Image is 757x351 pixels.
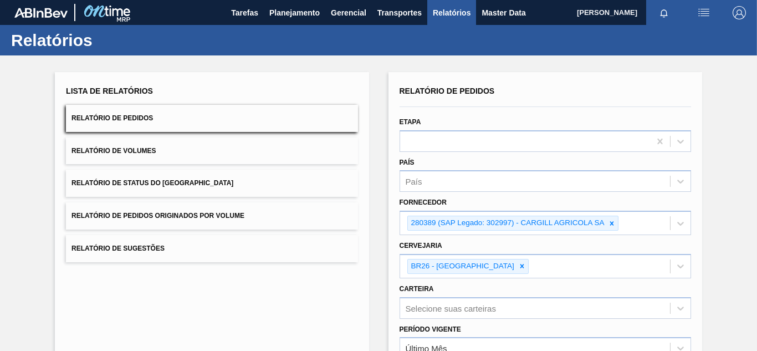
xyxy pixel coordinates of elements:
span: Relatórios [433,6,470,19]
h1: Relatórios [11,34,208,47]
span: Transportes [377,6,422,19]
div: País [406,177,422,186]
button: Notificações [646,5,682,21]
img: Logout [733,6,746,19]
span: Relatório de Status do [GEOGRAPHIC_DATA] [71,179,233,187]
span: Planejamento [269,6,320,19]
button: Relatório de Volumes [66,138,357,165]
button: Relatório de Sugestões [66,235,357,262]
div: BR26 - [GEOGRAPHIC_DATA] [408,260,516,273]
span: Relatório de Pedidos [400,87,495,95]
img: TNhmsLtSVTkK8tSr43FrP2fwEKptu5GPRR3wAAAABJRU5ErkJggg== [14,8,68,18]
label: País [400,159,415,166]
div: Selecione suas carteiras [406,303,496,313]
span: Tarefas [231,6,258,19]
label: Etapa [400,118,421,126]
span: Relatório de Volumes [71,147,156,155]
span: Relatório de Sugestões [71,245,165,252]
button: Relatório de Status do [GEOGRAPHIC_DATA] [66,170,357,197]
button: Relatório de Pedidos [66,105,357,132]
label: Cervejaria [400,242,442,250]
span: Lista de Relatórios [66,87,153,95]
span: Gerencial [331,6,366,19]
label: Fornecedor [400,199,447,206]
label: Período Vigente [400,325,461,333]
span: Relatório de Pedidos [71,114,153,122]
button: Relatório de Pedidos Originados por Volume [66,202,357,230]
div: 280389 (SAP Legado: 302997) - CARGILL AGRICOLA SA [408,216,606,230]
label: Carteira [400,285,434,293]
span: Relatório de Pedidos Originados por Volume [71,212,244,220]
img: userActions [697,6,710,19]
span: Master Data [482,6,525,19]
